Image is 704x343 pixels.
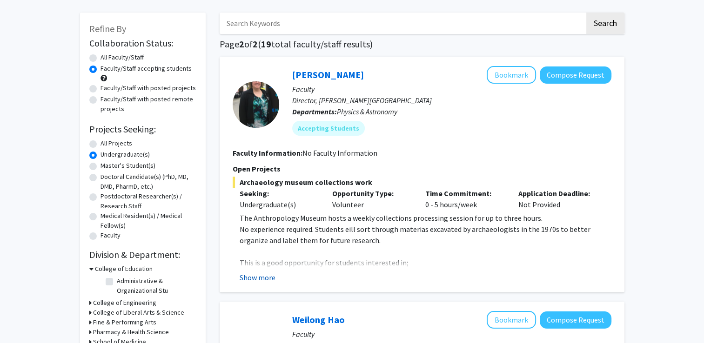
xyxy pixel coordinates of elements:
button: Add Weilong Hao to Bookmarks [487,311,536,329]
p: Seeking: [240,188,319,199]
label: Master's Student(s) [101,161,155,171]
p: Director, [PERSON_NAME][GEOGRAPHIC_DATA] [292,95,611,106]
h3: Fine & Performing Arts [93,317,156,327]
p: Application Deadline: [518,188,597,199]
button: Compose Request to Megan McCullen [540,66,611,84]
h3: College of Education [95,264,153,274]
iframe: Chat [7,301,40,336]
h3: College of Engineering [93,298,156,308]
label: Faculty/Staff accepting students [101,64,192,73]
span: 2 [239,38,244,50]
b: Faculty Information: [233,148,302,158]
label: Postdoctoral Researcher(s) / Research Staff [101,191,196,211]
p: Opportunity Type: [332,188,411,199]
p: Faculty [292,84,611,95]
button: Show more [240,272,275,283]
h1: Page of ( total faculty/staff results) [220,39,624,50]
label: Administrative & Organizational Stu [117,276,194,296]
label: Medical Resident(s) / Medical Fellow(s) [101,211,196,231]
div: 0 - 5 hours/week [418,188,511,210]
button: Add Megan McCullen to Bookmarks [487,66,536,84]
p: No experience required. Students eill sort through materias excavated by archaeologists in the 19... [240,224,611,246]
input: Search Keywords [220,13,585,34]
a: [PERSON_NAME] [292,69,364,80]
a: Weilong Hao [292,314,345,325]
label: Doctoral Candidate(s) (PhD, MD, DMD, PharmD, etc.) [101,172,196,191]
span: Refine By [89,23,126,34]
span: Physics & Astronomy [337,107,397,116]
div: Volunteer [325,188,418,210]
h3: Pharmacy & Health Science [93,327,169,337]
span: 2 [253,38,258,50]
h2: Division & Department: [89,249,196,260]
p: This is a good opportunity for students interested in; [240,257,611,268]
button: Compose Request to Weilong Hao [540,311,611,329]
h3: College of Liberal Arts & Science [93,308,184,317]
span: Archaeology museum collections work [233,177,611,188]
label: All Faculty/Staff [101,53,144,62]
span: No Faculty Information [302,148,377,158]
p: Time Commitment: [425,188,504,199]
div: Undergraduate(s) [240,199,319,210]
p: The Anthropology Museum hosts a weekly collections processing session for up to three hours. [240,212,611,224]
label: Faculty/Staff with posted remote projects [101,94,196,114]
b: Departments: [292,107,337,116]
label: Faculty/Staff with posted projects [101,83,196,93]
label: All Projects [101,139,132,148]
label: Undergraduate(s) [101,150,150,159]
h2: Collaboration Status: [89,38,196,49]
span: 19 [261,38,271,50]
button: Search [586,13,624,34]
mat-chip: Accepting Students [292,121,365,136]
label: Faculty [101,231,121,240]
p: Open Projects [233,163,611,174]
div: Not Provided [511,188,604,210]
h2: Projects Seeking: [89,124,196,135]
p: Faculty [292,329,611,340]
